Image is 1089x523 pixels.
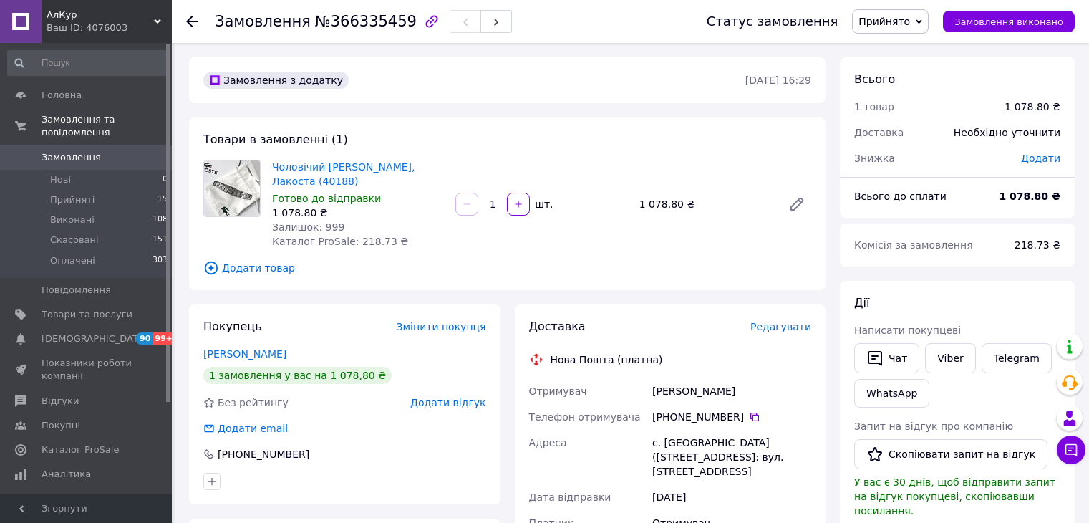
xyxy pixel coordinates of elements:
[858,16,910,27] span: Прийнято
[216,447,311,461] div: [PHONE_NUMBER]
[42,308,132,321] span: Товари та послуги
[943,11,1075,32] button: Замовлення виконано
[42,357,132,383] span: Показники роботи компанії
[707,14,838,29] div: Статус замовлення
[854,325,961,336] span: Написати покупцеві
[649,484,814,510] div: [DATE]
[315,13,417,30] span: №366335459
[215,13,311,30] span: Замовлення
[272,221,344,233] span: Залишок: 999
[153,332,176,345] span: 99+
[42,492,132,518] span: Управління сайтом
[854,191,947,202] span: Всього до сплати
[50,213,95,226] span: Виконані
[982,343,1052,373] a: Telegram
[1005,100,1060,114] div: 1 078.80 ₴
[529,411,641,423] span: Телефон отримувача
[153,254,168,267] span: 303
[750,321,811,332] span: Редагувати
[7,50,169,76] input: Пошук
[634,194,777,214] div: 1 078.80 ₴
[42,113,172,139] span: Замовлення та повідомлення
[529,437,567,448] span: Адреса
[531,197,554,211] div: шт.
[854,343,919,373] button: Чат
[999,191,1060,202] b: 1 078.80 ₴
[42,151,101,164] span: Замовлення
[529,320,586,333] span: Доставка
[954,16,1063,27] span: Замовлення виконано
[529,491,611,503] span: Дата відправки
[202,421,289,436] div: Додати email
[153,234,168,246] span: 151
[50,254,95,267] span: Оплачені
[186,14,198,29] div: Повернутися назад
[50,173,71,186] span: Нові
[50,193,95,206] span: Прийняті
[854,476,1055,517] span: У вас є 30 днів, щоб відправити запит на відгук покупцеві, скопіювавши посилання.
[745,75,811,86] time: [DATE] 16:29
[42,89,82,102] span: Головна
[42,332,147,345] span: [DEMOGRAPHIC_DATA]
[42,419,80,432] span: Покупці
[652,410,811,424] div: [PHONE_NUMBER]
[854,421,1013,432] span: Запит на відгук про компанію
[854,296,869,310] span: Дії
[272,206,444,220] div: 1 078.80 ₴
[1015,239,1060,251] span: 218.73 ₴
[216,421,289,436] div: Додати email
[47,9,154,21] span: АлКур
[203,367,392,384] div: 1 замовлення у вас на 1 078,80 ₴
[203,260,811,276] span: Додати товар
[783,190,811,219] a: Редагувати
[1057,436,1085,464] button: Чат з покупцем
[854,153,895,164] span: Знижка
[203,348,286,360] a: [PERSON_NAME]
[272,236,408,247] span: Каталог ProSale: 218.73 ₴
[203,72,349,89] div: Замовлення з додатку
[203,133,348,146] span: Товари в замовленні (1)
[42,395,79,408] span: Відгуки
[136,332,153,345] span: 90
[854,101,894,112] span: 1 товар
[397,321,486,332] span: Змінити покупця
[410,397,485,408] span: Додати відгук
[854,127,904,138] span: Доставка
[50,234,99,246] span: Скасовані
[272,193,381,204] span: Готово до відправки
[854,439,1047,469] button: Скопіювати запит на відгук
[649,378,814,404] div: [PERSON_NAME]
[649,430,814,484] div: с. [GEOGRAPHIC_DATA] ([STREET_ADDRESS]: вул. [STREET_ADDRESS]
[42,284,111,297] span: Повідомлення
[547,352,667,367] div: Нова Пошта (платна)
[218,397,289,408] span: Без рейтингу
[854,72,895,86] span: Всього
[854,379,929,408] a: WhatsApp
[925,343,975,373] a: Viber
[158,193,168,206] span: 15
[42,468,91,481] span: Аналітика
[203,320,262,333] span: Покупець
[854,239,973,251] span: Комісія за замовлення
[163,173,168,186] span: 0
[272,161,415,187] a: Чоловічий [PERSON_NAME], Лакоста (40188)
[153,213,168,226] span: 108
[529,385,587,397] span: Отримувач
[204,160,260,216] img: Чоловічий фірмовий браслет Lacoste, Лакоста (40188)
[42,443,119,456] span: Каталог ProSale
[945,117,1069,148] div: Необхідно уточнити
[47,21,172,34] div: Ваш ID: 4076003
[1021,153,1060,164] span: Додати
